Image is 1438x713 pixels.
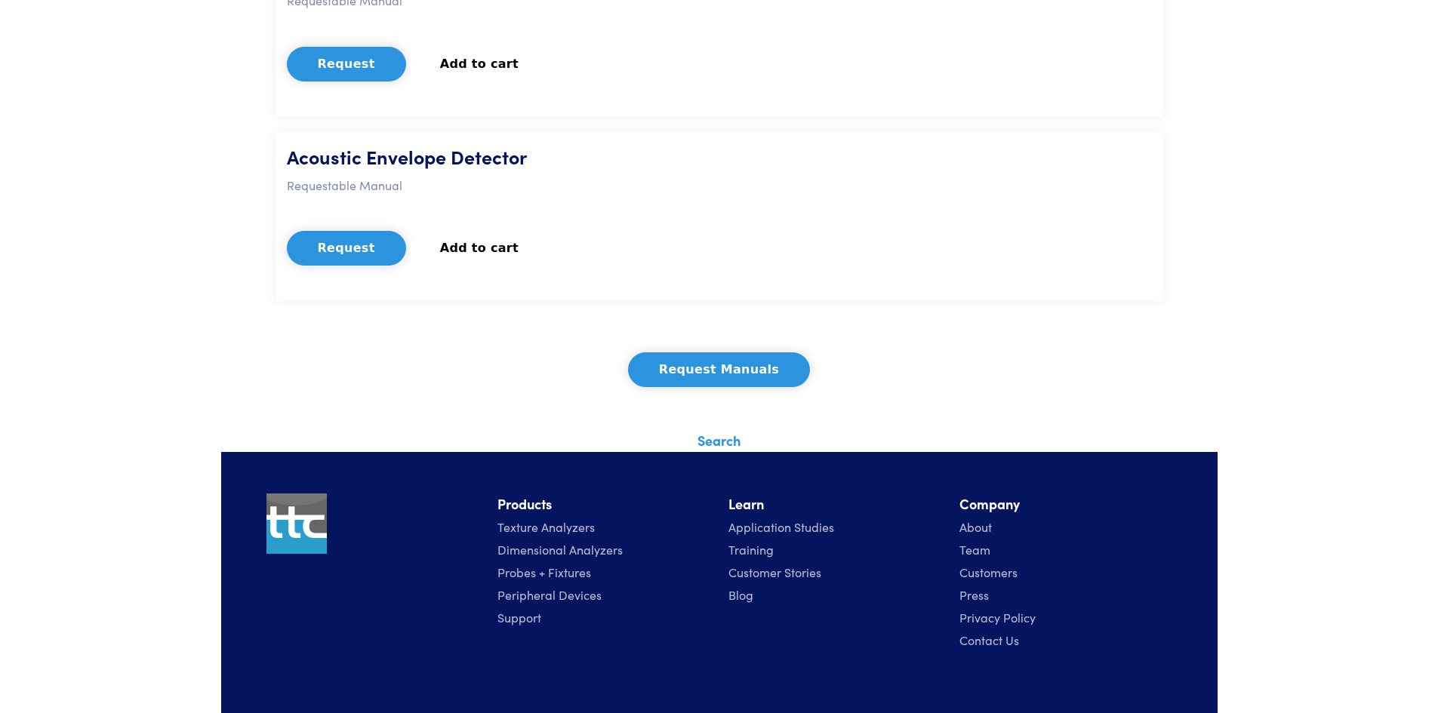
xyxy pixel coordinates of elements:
[497,609,541,625] a: Support
[959,609,1036,625] a: Privacy Policy
[497,586,602,603] a: Peripheral Devices
[497,493,710,515] li: Products
[959,564,1018,580] a: Customers
[287,143,1152,170] h5: Acoustic Envelope Detector
[287,231,406,266] button: Request
[497,541,623,558] a: Dimensional Analyzers
[728,564,821,580] a: Customer Stories
[728,586,753,603] a: Blog
[266,493,327,554] img: ttc_logo_1x1_v1.0.png
[497,518,595,535] a: Texture Analyzers
[959,586,989,603] a: Press
[287,47,406,81] button: Request
[410,48,549,81] button: Add to cart
[628,352,810,387] button: Request Manuals
[410,232,549,265] button: Add to cart
[959,518,992,535] a: About
[728,518,834,535] a: Application Studies
[959,632,1019,648] a: Contact Us
[959,493,1172,515] li: Company
[959,541,990,558] a: Team
[287,176,1152,195] p: Requestable Manual
[697,431,741,450] a: Search
[728,493,941,515] li: Learn
[728,541,774,558] a: Training
[497,564,591,580] a: Probes + Fixtures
